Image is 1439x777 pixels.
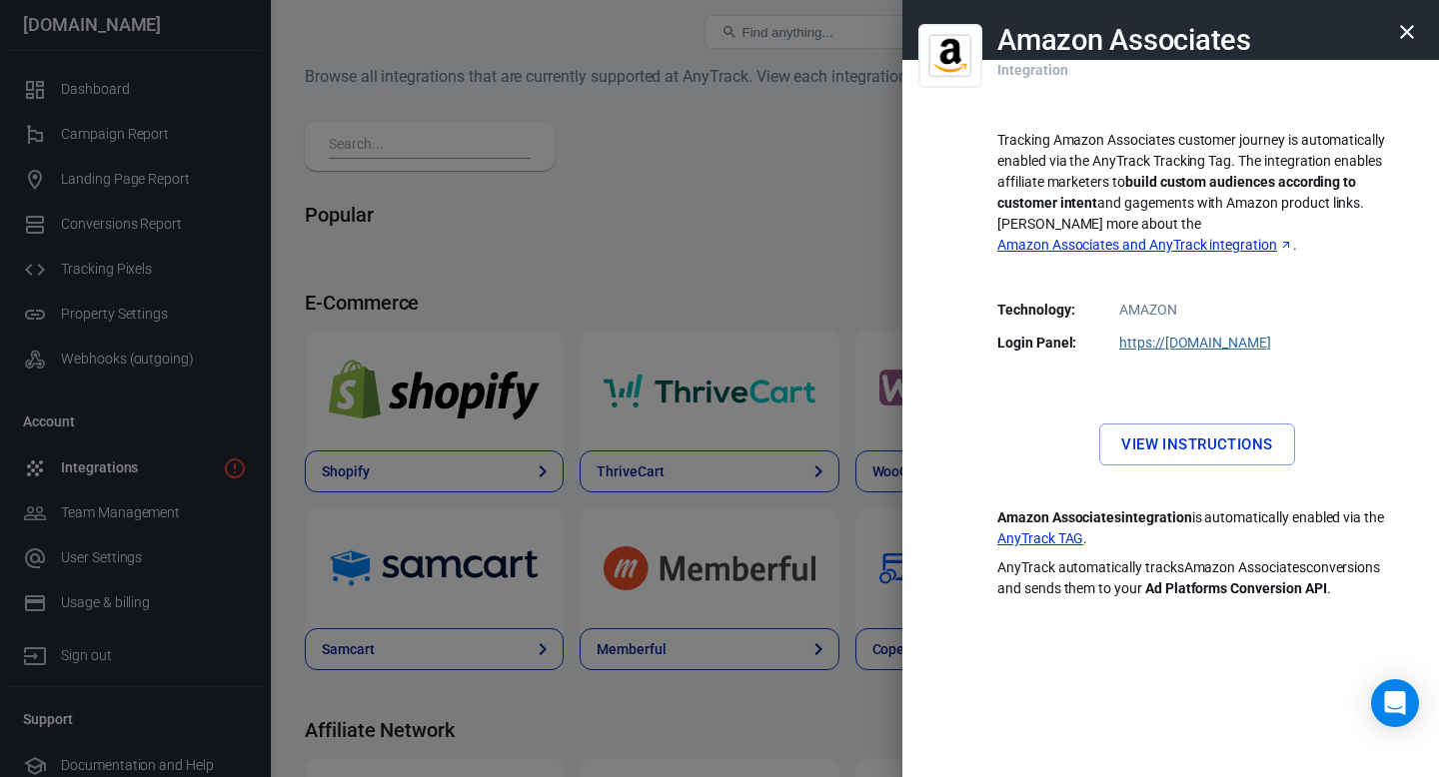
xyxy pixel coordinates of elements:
p: Integration [997,40,1067,81]
dt: Login Panel: [997,333,1097,354]
img: Amazon Associates [928,28,972,84]
dd: AMAZON [1009,300,1385,321]
a: https://[DOMAIN_NAME] [1119,335,1271,351]
div: Open Intercom Messenger [1371,679,1419,727]
a: Amazon Associates and AnyTrack integration [997,235,1293,256]
p: Tracking Amazon Associates customer journey is automatically enabled via the AnyTrack Tracking Ta... [997,130,1397,256]
a: View Instructions [1099,423,1294,465]
dt: Technology: [997,300,1097,321]
p: AnyTrack automatically tracks Amazon Associates conversions and sends them to your . [997,557,1397,599]
p: is automatically enabled via the . [997,507,1397,549]
strong: Ad Platforms Conversion API [1145,580,1327,596]
strong: build custom audiences according to customer intent [997,174,1356,211]
strong: Amazon Associates integration [997,509,1192,525]
a: AnyTrack TAG [997,528,1083,549]
h2: Amazon Associates [997,24,1251,56]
